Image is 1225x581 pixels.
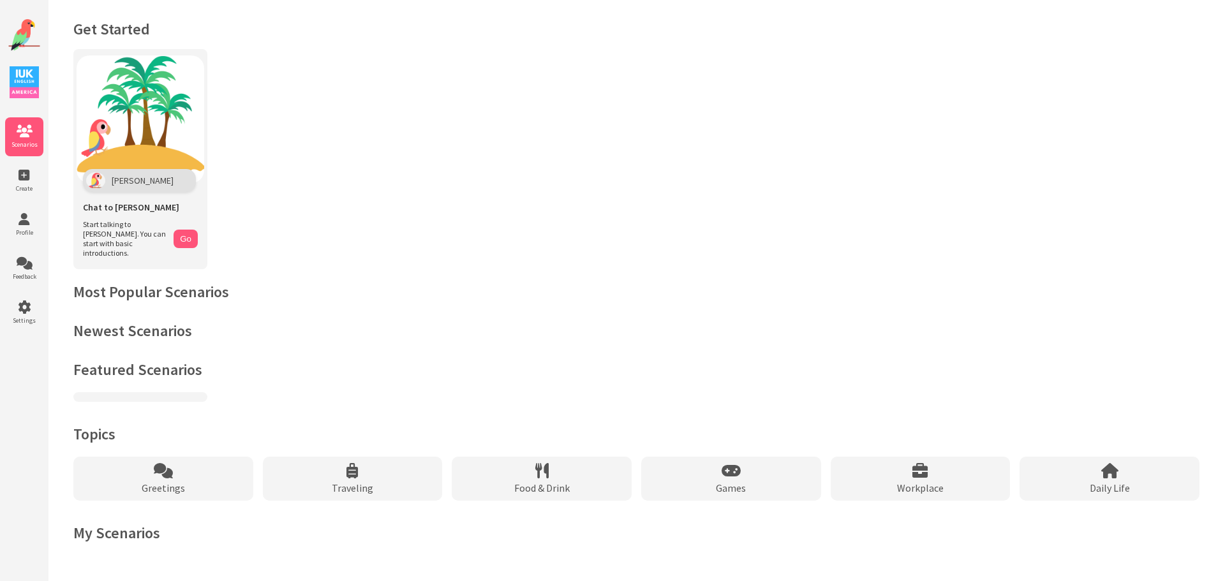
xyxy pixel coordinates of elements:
[73,424,1199,444] h2: Topics
[174,230,198,248] button: Go
[73,282,1199,302] h2: Most Popular Scenarios
[5,272,43,281] span: Feedback
[716,482,746,494] span: Games
[73,360,1199,379] h2: Featured Scenarios
[5,140,43,149] span: Scenarios
[1090,482,1130,494] span: Daily Life
[73,19,1199,39] h1: Get Started
[73,321,1199,341] h2: Newest Scenarios
[86,172,105,189] img: Polly
[897,482,944,494] span: Workplace
[73,523,1199,543] h2: My Scenarios
[142,482,185,494] span: Greetings
[112,175,174,186] span: [PERSON_NAME]
[77,55,204,183] img: Chat with Polly
[5,228,43,237] span: Profile
[8,19,40,51] img: Website Logo
[83,202,179,213] span: Chat to [PERSON_NAME]
[5,184,43,193] span: Create
[514,482,570,494] span: Food & Drink
[10,66,39,98] img: IUK Logo
[332,482,373,494] span: Traveling
[83,219,167,258] span: Start talking to [PERSON_NAME]. You can start with basic introductions.
[5,316,43,325] span: Settings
